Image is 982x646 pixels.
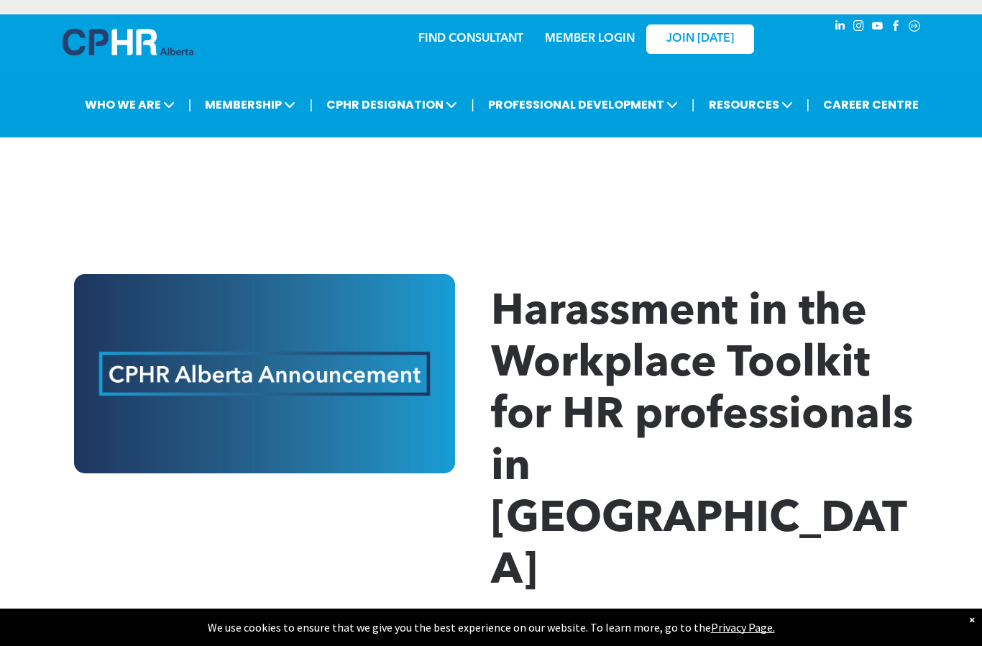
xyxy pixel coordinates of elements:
[807,90,810,119] li: |
[471,90,474,119] li: |
[418,33,523,45] a: FIND CONSULTANT
[322,91,462,118] span: CPHR DESIGNATION
[646,24,754,54] a: JOIN [DATE]
[692,90,695,119] li: |
[188,90,192,119] li: |
[888,18,904,37] a: facebook
[869,18,885,37] a: youtube
[491,291,913,593] span: Harassment in the Workplace Toolkit for HR professionals in [GEOGRAPHIC_DATA]
[309,90,313,119] li: |
[907,18,922,37] a: Social network
[969,612,975,627] div: Dismiss notification
[81,91,179,118] span: WHO WE ARE
[850,18,866,37] a: instagram
[63,29,193,55] img: A blue and white logo for cp alberta
[484,91,682,118] span: PROFESSIONAL DEVELOPMENT
[201,91,300,118] span: MEMBERSHIP
[545,33,635,45] a: MEMBER LOGIN
[705,91,797,118] span: RESOURCES
[711,620,775,634] a: Privacy Page.
[819,91,923,118] a: CAREER CENTRE
[666,32,734,46] span: JOIN [DATE]
[832,18,848,37] a: linkedin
